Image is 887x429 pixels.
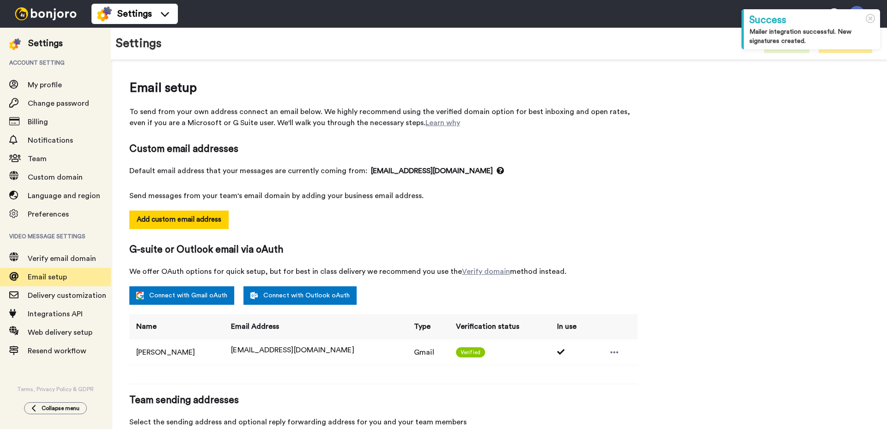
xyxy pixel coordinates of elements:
div: Settings [28,37,63,50]
span: Custom domain [28,174,83,181]
td: [PERSON_NAME] [129,339,224,365]
span: Verify email domain [28,255,96,262]
i: Used 1 times [557,348,566,356]
button: Collapse menu [24,402,87,414]
span: Custom email addresses [129,142,638,156]
a: Connect with Outlook oAuth [243,286,357,305]
th: Type [407,314,449,339]
th: In use [550,314,591,339]
th: Name [129,314,224,339]
span: Preferences [28,211,69,218]
span: Integrations API [28,310,83,318]
span: G-suite or Outlook email via oAuth [129,243,638,257]
a: Verify domain [462,268,510,275]
span: Verified [456,347,485,357]
span: Team [28,155,47,163]
span: Notifications [28,137,73,144]
span: Select the sending address and optional reply forwarding address for you and your team members [129,417,638,428]
span: Default email address that your messages are currently coming from: [129,165,638,176]
span: Settings [117,7,152,20]
span: We offer OAuth options for quick setup, but for best in class delivery we recommend you use the m... [129,266,638,277]
a: Learn why [425,119,460,127]
span: Send messages from your team's email domain by adding your business email address. [129,190,638,201]
span: Delivery customization [28,292,106,299]
span: Web delivery setup [28,329,92,336]
span: [EMAIL_ADDRESS][DOMAIN_NAME] [231,346,354,354]
img: settings-colored.svg [97,6,112,21]
th: Verification status [449,314,550,339]
span: Change password [28,100,89,107]
span: Collapse menu [42,405,79,412]
span: Resend workflow [28,347,86,355]
span: To send from your own address connect an email below. We highly recommend using the verified doma... [129,106,638,128]
td: Gmail [407,339,449,365]
span: Billing [28,118,48,126]
a: Connect with Gmail oAuth [129,286,234,305]
div: Mailer integration successful. New signatures created. [749,27,875,46]
h1: Settings [115,37,162,50]
button: Add custom email address [129,211,229,229]
th: Email Address [224,314,407,339]
span: My profile [28,81,62,89]
span: Email setup [28,273,67,281]
span: Team sending addresses [129,393,638,407]
span: Language and region [28,192,100,199]
img: settings-colored.svg [9,38,21,50]
img: outlook-white.svg [250,292,258,299]
span: [EMAIL_ADDRESS][DOMAIN_NAME] [371,165,504,176]
img: google.svg [136,292,144,299]
div: Success [749,13,875,27]
span: Email setup [129,79,638,97]
img: bj-logo-header-white.svg [11,7,80,20]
